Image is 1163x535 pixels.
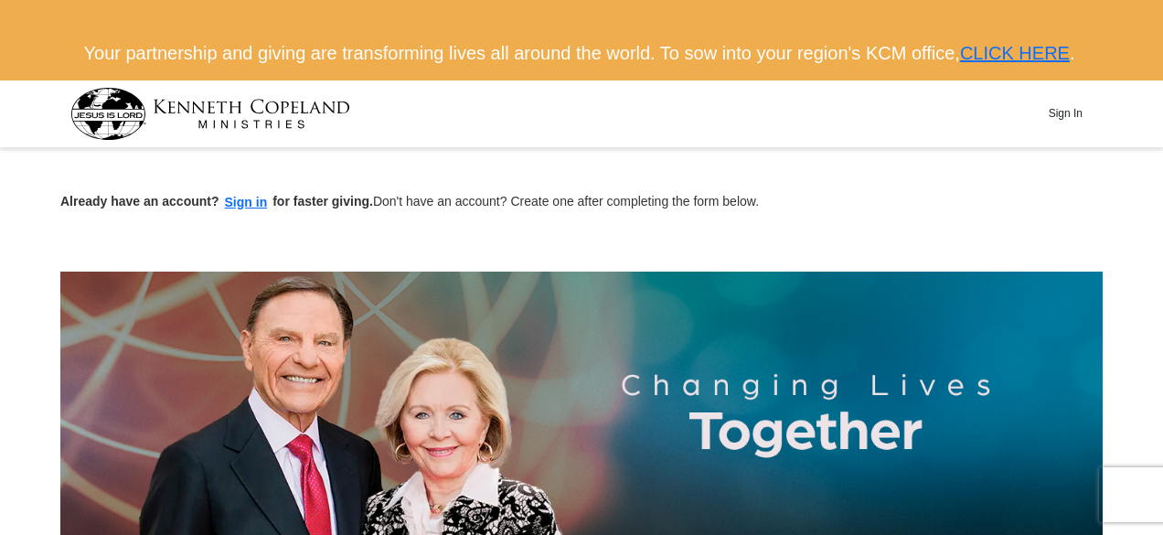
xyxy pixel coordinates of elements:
[60,192,1103,213] p: Don't have an account? Create one after completing the form below.
[70,88,350,140] img: kcm-header-logo.svg
[1038,100,1093,128] button: Sign In
[219,192,273,213] button: Sign in
[960,43,1070,63] a: CLICK HERE
[60,194,373,209] strong: Already have an account? for faster giving.
[70,27,1094,80] div: Your partnership and giving are transforming lives all around the world. To sow into your region'...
